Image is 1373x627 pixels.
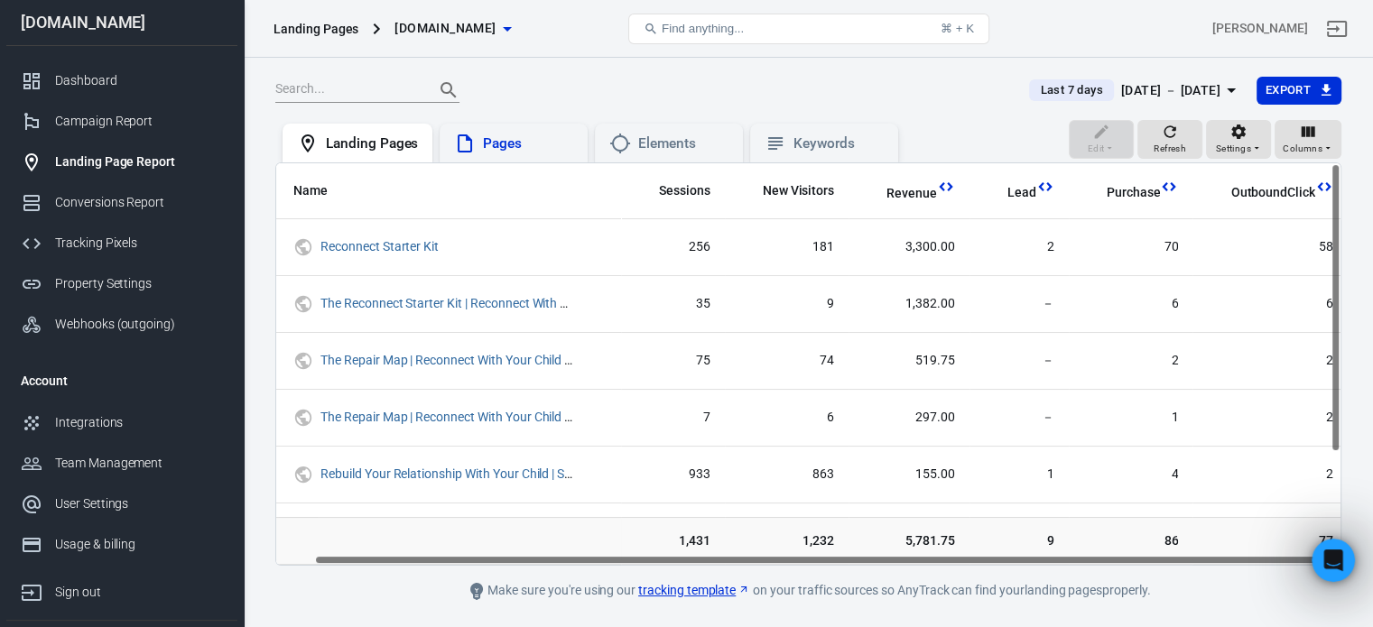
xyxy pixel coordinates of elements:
[88,23,217,41] p: Active in the last 15m
[310,455,339,484] button: Send a message…
[293,407,313,429] svg: UTM & Web Traffic
[29,336,181,346] div: [PERSON_NAME] • 28m ago
[1154,141,1186,157] span: Refresh
[863,182,937,204] span: Total revenue calculated by AnyTrack.
[739,352,835,370] span: 74
[320,466,614,481] a: Rebuild Your Relationship With Your Child | Starter Kit
[1083,352,1179,370] span: 2
[1206,120,1271,160] button: Settings
[55,494,223,513] div: User Settings
[1137,120,1202,160] button: Refresh
[14,97,347,186] div: Jose says…
[6,182,237,223] a: Conversions Report
[6,565,237,613] a: Sign out
[55,71,223,90] div: Dashboard
[1107,184,1161,202] span: Purchase
[1083,238,1179,256] span: 70
[55,315,223,334] div: Webhooks (outgoing)
[863,466,955,484] span: 155.00
[1207,531,1332,549] span: 77
[55,535,223,554] div: Usage & billing
[635,531,710,549] span: 1,431
[14,97,296,171] div: The tracking script needs to be on all the pages involved in the Customer journey
[863,531,955,549] span: 5,781.75
[1207,295,1332,313] span: 6
[287,375,332,393] div: Thanks
[483,134,573,153] div: Pages
[1121,79,1220,102] div: [DATE] － [DATE]
[293,350,313,372] svg: UTM & Web Traffic
[14,240,296,332] div: OK I'm going to test with[URL][DOMAIN_NAME]to verify that attribution moves from 1 page to the ot...
[29,107,282,161] div: The tracking script needs to be on all the pages involved in the Customer journey
[6,443,237,484] a: Team Management
[293,182,328,200] span: Name
[293,464,313,485] svg: UTM & Web Traffic
[317,7,349,40] div: Close
[1083,184,1161,202] span: Purchase
[6,484,237,524] a: User Settings
[739,466,835,484] span: 863
[1312,539,1355,582] iframe: Intercom live chat
[6,223,237,263] a: Tracking Pixels
[6,142,237,182] a: Landing Page Report
[6,402,237,443] a: Integrations
[984,238,1054,256] span: 2
[273,364,347,404] div: Thanks
[1257,77,1341,105] button: Export
[1207,352,1332,370] span: 2
[863,352,955,370] span: 519.75
[984,295,1054,313] span: －
[1083,466,1179,484] span: 4
[6,524,237,565] a: Usage & billing
[635,352,710,370] span: 75
[659,182,710,200] span: Sessions
[427,69,470,112] button: Search
[1315,178,1333,196] svg: This column is calculated from AnyTrack real-time data
[635,295,710,313] span: 35
[886,185,937,203] span: Revenue
[6,101,237,142] a: Campaign Report
[57,462,71,476] button: Emoji picker
[628,14,989,44] button: Find anything...⌘ + K
[14,186,347,240] div: Tania says…
[55,413,223,432] div: Integrations
[1083,531,1179,549] span: 86
[283,7,317,41] button: Home
[29,251,282,286] div: OK I'm going to test with
[638,581,750,600] a: tracking template
[1160,178,1178,196] svg: This column is calculated from AnyTrack real-time data
[394,17,496,40] span: taniatheherbalist.com
[6,263,237,304] a: Property Settings
[937,178,955,196] svg: This column is calculated from AnyTrack real-time data
[6,359,237,402] li: Account
[55,234,223,253] div: Tracking Pixels
[138,197,332,215] div: Please refresh and have a look
[29,252,221,284] a: [URL][DOMAIN_NAME]
[55,274,223,293] div: Property Settings
[984,409,1054,427] span: －
[6,14,237,31] div: [DOMAIN_NAME]
[15,424,346,455] textarea: Message…
[863,295,955,313] span: 1,382.00
[1275,120,1341,160] button: Columns
[14,43,347,97] div: Tania says…
[763,182,835,200] span: New Visitors
[1315,7,1359,51] a: Sign out
[739,295,835,313] span: 9
[55,583,223,602] div: Sign out
[1083,295,1179,313] span: 6
[115,462,129,476] button: Start recording
[229,43,347,83] div: Checking now
[320,239,439,254] a: Reconnect Starter Kit
[1207,238,1332,256] span: 58
[635,409,710,427] span: 7
[51,10,80,39] img: Profile image for Jose
[88,9,205,23] h1: [PERSON_NAME]
[320,410,643,424] a: The Repair Map | Reconnect With Your Child in Just 3 Days
[793,134,884,153] div: Keywords
[984,352,1054,370] span: －
[6,304,237,345] a: Webhooks (outgoing)
[387,12,517,45] button: [DOMAIN_NAME]
[984,184,1036,202] span: Lead
[1033,81,1109,99] span: Last 7 days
